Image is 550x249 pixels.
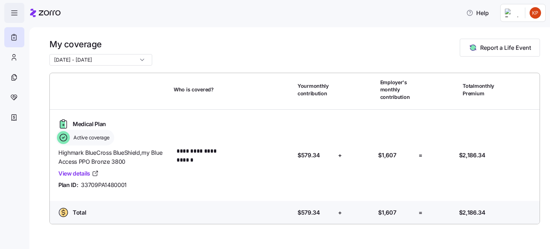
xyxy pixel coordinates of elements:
[463,82,498,97] span: Total monthly Premium
[460,39,540,57] button: Report a Life Event
[123,203,134,215] button: Send a message…
[73,208,86,217] span: Total
[49,39,152,50] h1: My coverage
[298,82,333,97] span: Your monthly contribution
[11,107,112,115] div: Hi [PERSON_NAME],
[6,103,117,203] div: Hi [PERSON_NAME],Yes, we were able to confirm now with Highmark that your binder payment was made...
[298,151,320,160] span: $579.34
[459,151,486,160] span: $2,186.34
[6,191,137,203] textarea: Message…
[380,79,416,101] span: Employer's monthly contribution
[35,9,89,16] p: The team can also help
[58,169,99,178] a: View details
[419,151,423,160] span: =
[11,41,112,55] div: Let us know if you have any issues and thank you for your patience!
[58,181,78,190] span: Plan ID:
[480,43,531,52] span: Report a Life Event
[11,118,112,188] div: Yes, we were able to confirm now with Highmark that your binder payment was made and your auto-pa...
[81,181,127,190] span: 33709PA1480001
[338,151,342,160] span: +
[11,206,17,212] button: Upload attachment
[378,151,396,160] span: $1,607
[112,3,126,16] button: Home
[45,206,51,212] button: Start recording
[34,206,40,212] button: Gif picker
[378,208,396,217] span: $1,607
[530,7,541,19] img: 73f8ffb8b1da1085b57e39d0b6ce4b98
[419,208,423,217] span: =
[58,148,168,166] span: Highmark BlueCross BlueShield , my Blue Access PPO Bronze 3800
[6,65,137,75] div: [DATE]
[35,4,43,9] h1: Fin
[20,4,32,15] img: Profile image for Fin
[26,75,137,97] div: Thank you, another question, has the payments been set up to recurring?
[32,79,132,93] div: Thank you, another question, has the payments been set up to recurring?
[466,9,489,17] span: Help
[6,75,137,103] div: Kayrin says…
[11,9,112,37] div: Should you need to see a provider, they can call Highmark and use the reference inquiry #S1502028...
[338,208,342,217] span: +
[6,103,137,209] div: Lerone says…
[459,208,486,217] span: $2,186.34
[298,208,320,217] span: $579.34
[126,3,139,16] div: Close
[174,86,214,93] span: Who is covered?
[505,9,519,17] img: Employer logo
[71,134,110,141] span: Active coverage
[5,3,18,16] button: go back
[23,206,28,212] button: Emoji picker
[460,6,494,20] button: Help
[73,120,106,129] span: Medical Plan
